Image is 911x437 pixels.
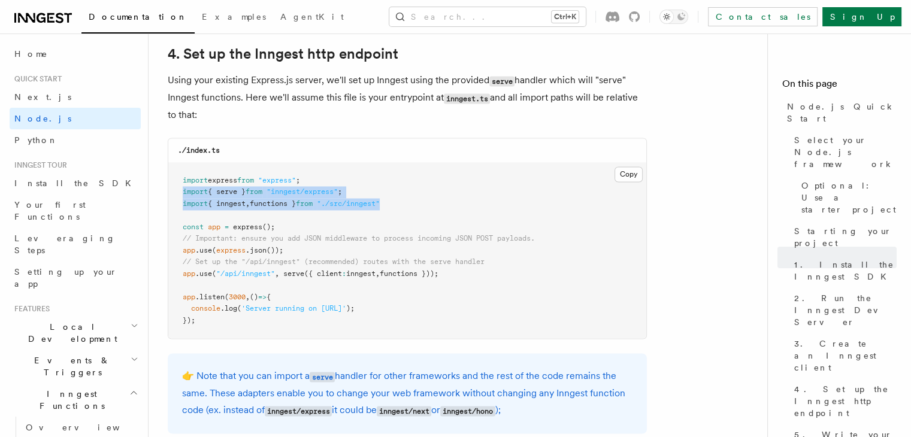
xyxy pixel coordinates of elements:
code: inngest/next [377,406,431,416]
span: () [250,293,258,301]
p: Using your existing Express.js server, we'll set up Inngest using the provided handler which will... [168,72,647,123]
span: import [183,199,208,208]
a: Node.js Quick Start [782,96,897,129]
a: Install the SDK [10,172,141,194]
span: from [296,199,313,208]
code: inngest/express [265,406,332,416]
span: Inngest tour [10,160,67,170]
span: ; [296,176,300,184]
code: ./index.ts [178,146,220,154]
a: Node.js [10,108,141,129]
a: Starting your project [789,220,897,254]
code: serve [489,76,514,86]
span: Examples [202,12,266,22]
a: Home [10,43,141,65]
span: 4. Set up the Inngest http endpoint [794,383,897,419]
a: Setting up your app [10,261,141,295]
span: }); [183,316,195,324]
a: 1. Install the Inngest SDK [789,254,897,287]
span: , [275,269,279,278]
span: app [183,293,195,301]
code: inngest.ts [444,93,490,104]
span: { [267,293,271,301]
span: Setting up your app [14,267,117,289]
span: ()); [267,246,283,254]
span: functions })); [380,269,438,278]
code: serve [310,372,335,382]
span: Inngest Functions [10,388,129,412]
span: console [191,304,220,312]
span: , [376,269,380,278]
button: Inngest Functions [10,383,141,417]
span: "express" [258,176,296,184]
span: functions } [250,199,296,208]
span: "/api/inngest" [216,269,275,278]
span: 3. Create an Inngest client [794,338,897,374]
a: Select your Node.js framework [789,129,897,175]
span: 1. Install the Inngest SDK [794,259,897,283]
span: ( [237,304,241,312]
span: ( [225,293,229,301]
a: 3. Create an Inngest client [789,333,897,378]
span: Next.js [14,92,71,102]
span: .listen [195,293,225,301]
kbd: Ctrl+K [552,11,579,23]
span: "inngest/express" [267,187,338,196]
span: (); [262,223,275,231]
span: ( [212,269,216,278]
a: 4. Set up the Inngest http endpoint [789,378,897,424]
a: 2. Run the Inngest Dev Server [789,287,897,333]
button: Local Development [10,316,141,350]
span: from [237,176,254,184]
span: Quick start [10,74,62,84]
span: Local Development [10,321,131,345]
span: Node.js [14,114,71,123]
a: AgentKit [273,4,351,32]
span: 2. Run the Inngest Dev Server [794,292,897,328]
span: : [342,269,346,278]
code: inngest/hono [440,406,495,416]
span: express [208,176,237,184]
button: Search...Ctrl+K [389,7,586,26]
button: Events & Triggers [10,350,141,383]
span: express [233,223,262,231]
a: Next.js [10,86,141,108]
a: Python [10,129,141,151]
span: // Set up the "/api/inngest" (recommended) routes with the serve handler [183,257,485,266]
span: Features [10,304,50,314]
span: .log [220,304,237,312]
span: // Important: ensure you add JSON middleware to process incoming JSON POST payloads. [183,234,535,242]
span: Leveraging Steps [14,233,116,255]
span: , [246,199,250,208]
span: , [246,293,250,301]
span: from [246,187,262,196]
button: Copy [615,166,643,182]
button: Toggle dark mode [659,10,688,24]
span: Optional: Use a starter project [801,180,897,216]
span: Documentation [89,12,187,22]
span: const [183,223,204,231]
a: Examples [195,4,273,32]
a: serve [310,370,335,381]
a: Documentation [81,4,195,34]
span: AgentKit [280,12,344,22]
a: Optional: Use a starter project [797,175,897,220]
span: serve [283,269,304,278]
a: Contact sales [708,7,818,26]
span: ({ client [304,269,342,278]
span: ); [346,304,355,312]
span: 'Server running on [URL]' [241,304,346,312]
span: app [183,269,195,278]
a: Sign Up [822,7,901,26]
span: app [183,246,195,254]
span: Install the SDK [14,178,138,188]
a: 4. Set up the Inngest http endpoint [168,45,398,62]
span: ( [212,246,216,254]
span: Overview [26,423,149,432]
span: .json [246,246,267,254]
span: => [258,293,267,301]
span: express [216,246,246,254]
span: app [208,223,220,231]
span: { serve } [208,187,246,196]
p: 👉 Note that you can import a handler for other frameworks and the rest of the code remains the sa... [182,368,632,419]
